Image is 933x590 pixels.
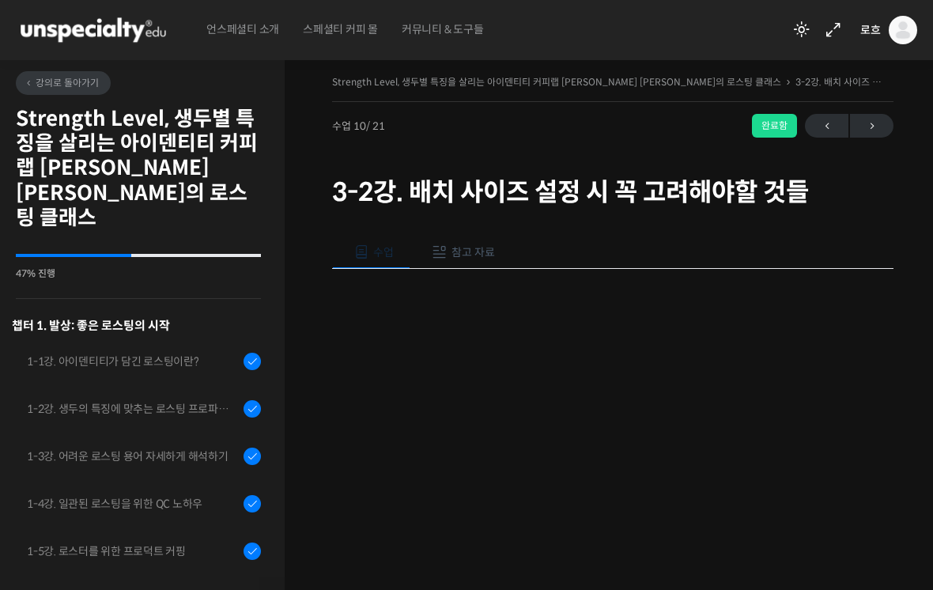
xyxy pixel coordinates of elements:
[805,115,848,137] span: ←
[27,400,239,418] div: 1-2강. 생두의 특징에 맞추는 로스팅 프로파일 'Stength Level'
[850,115,893,137] span: →
[27,448,239,465] div: 1-3강. 어려운 로스팅 용어 자세하게 해석하기
[332,177,893,207] h1: 3-2강. 배치 사이즈 설정 시 꼭 고려해야할 것들
[332,76,781,88] a: Strength Level, 생두별 특징을 살리는 아이덴티티 커피랩 [PERSON_NAME] [PERSON_NAME]의 로스팅 클래스
[332,121,385,131] span: 수업 10
[451,245,495,259] span: 참고 자료
[27,495,239,512] div: 1-4강. 일관된 로스팅을 위한 QC 노하우
[16,71,111,95] a: 강의로 돌아가기
[805,114,848,138] a: ←이전
[860,23,881,37] span: 로흐
[12,315,261,336] h3: 챕터 1. 발상: 좋은 로스팅의 시작
[24,77,99,89] span: 강의로 돌아가기
[366,119,385,133] span: / 21
[16,107,261,230] h2: Strength Level, 생두별 특징을 살리는 아이덴티티 커피랩 [PERSON_NAME] [PERSON_NAME]의 로스팅 클래스
[850,114,893,138] a: 다음→
[27,353,239,370] div: 1-1강. 아이덴티티가 담긴 로스팅이란?
[16,269,261,278] div: 47% 진행
[752,114,797,138] div: 완료함
[27,543,239,560] div: 1-5강. 로스터를 위한 프로덕트 커핑
[373,245,394,259] span: 수업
